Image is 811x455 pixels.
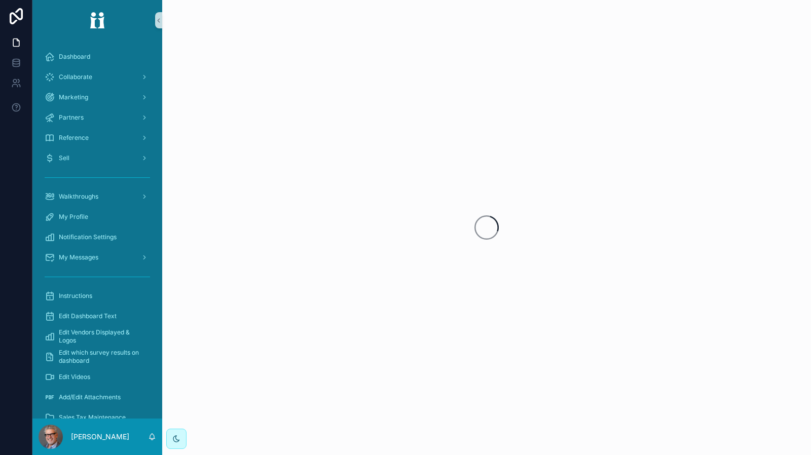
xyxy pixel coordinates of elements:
[59,113,84,122] span: Partners
[39,208,156,226] a: My Profile
[39,248,156,267] a: My Messages
[39,149,156,167] a: Sell
[71,432,129,442] p: [PERSON_NAME]
[32,41,162,419] div: scrollable content
[39,287,156,305] a: Instructions
[39,88,156,106] a: Marketing
[39,327,156,346] a: Edit Vendors Displayed & Logos
[39,368,156,386] a: Edit Videos
[39,388,156,406] a: Add/Edit Attachments
[59,292,92,300] span: Instructions
[39,108,156,127] a: Partners
[59,253,98,261] span: My Messages
[59,193,98,201] span: Walkthroughs
[59,73,92,81] span: Collaborate
[39,129,156,147] a: Reference
[39,408,156,427] a: Sales Tax Maintenance
[39,48,156,66] a: Dashboard
[59,328,146,345] span: Edit Vendors Displayed & Logos
[59,312,117,320] span: Edit Dashboard Text
[83,12,112,28] img: App logo
[59,213,88,221] span: My Profile
[39,187,156,206] a: Walkthroughs
[59,134,89,142] span: Reference
[59,53,90,61] span: Dashboard
[59,233,117,241] span: Notification Settings
[39,348,156,366] a: Edit which survey results on dashboard
[39,68,156,86] a: Collaborate
[39,228,156,246] a: Notification Settings
[59,393,121,401] span: Add/Edit Attachments
[59,93,88,101] span: Marketing
[59,373,90,381] span: Edit Videos
[39,307,156,325] a: Edit Dashboard Text
[59,413,126,422] span: Sales Tax Maintenance
[59,349,146,365] span: Edit which survey results on dashboard
[59,154,69,162] span: Sell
